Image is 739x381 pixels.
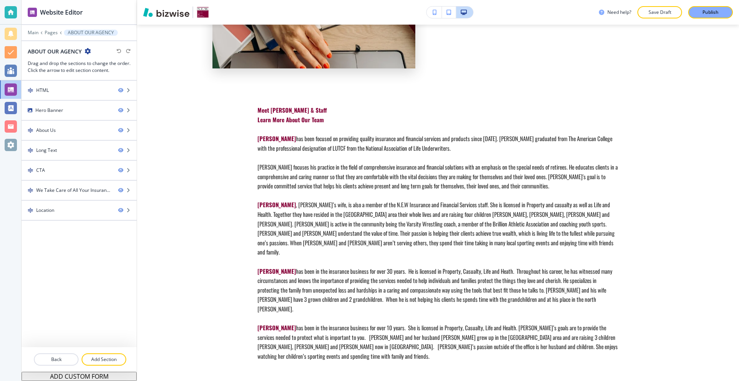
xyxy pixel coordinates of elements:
h2: Website Editor [40,8,83,17]
button: ADD CUSTOM FORM [22,372,137,381]
button: Back [34,353,79,366]
h3: Need help? [607,9,631,16]
button: Publish [688,6,733,18]
div: CTA [36,167,45,174]
button: Main [28,30,38,35]
div: DragLocation [22,201,137,220]
strong: [PERSON_NAME] [257,267,296,275]
p: has been in the insurance business for over 10 years. She is licensed in Property, Casualty, Life... [257,323,619,361]
p: [PERSON_NAME] focuses his practice in the field of comprehensive insurance and financial solution... [257,162,619,191]
strong: [PERSON_NAME] [257,200,296,209]
strong: Meet [PERSON_NAME] & Staff [257,106,327,114]
img: Drag [28,88,33,93]
p: ABOUT OUR AGENCY [68,30,114,35]
div: Location [36,207,54,214]
button: Pages [45,30,58,35]
h3: Drag and drop the sections to change the order. Click the arrow to edit section content. [28,60,130,74]
strong: [PERSON_NAME] [257,323,296,332]
div: DragHTML [22,81,137,100]
button: ABOUT OUR AGENCY [64,30,118,36]
button: Save Draft [637,6,682,18]
p: Save Draft [647,9,672,16]
div: HTML [36,87,49,94]
p: has been focused on providing quality insurance and financial services and products since [DATE].... [257,134,619,153]
div: DragLong Text [22,141,137,160]
div: DragCTA [22,161,137,180]
img: Drag [28,208,33,213]
div: Hero Banner [35,107,63,114]
strong: [PERSON_NAME] [257,134,296,143]
div: Long Text [36,147,57,154]
img: editor icon [28,8,37,17]
strong: Learn More About Our Team [257,115,324,124]
div: About Us [36,127,56,134]
div: DragWe Take Care of All Your Insurance and Financial Needs [22,181,137,200]
p: , [PERSON_NAME]’s wife, is also a member of the N.E.W Insurance and Financial Services staff. She... [257,200,619,257]
img: Your Logo [196,6,209,18]
img: Drag [28,128,33,133]
img: Drag [28,168,33,173]
h2: ABOUT OUR AGENCY [28,47,82,55]
img: Drag [28,148,33,153]
img: Drag [28,188,33,193]
div: We Take Care of All Your Insurance and Financial Needs [36,187,112,194]
div: Hero Banner [22,101,137,120]
p: has been in the insurance business for over 30 years. He is licensed in Property, Casualty, Life ... [257,266,619,314]
button: Add Section [82,353,126,366]
p: Add Section [82,356,125,363]
img: Bizwise Logo [143,8,189,17]
p: Back [35,356,78,363]
div: DragAbout Us [22,121,137,140]
p: Publish [702,9,719,16]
